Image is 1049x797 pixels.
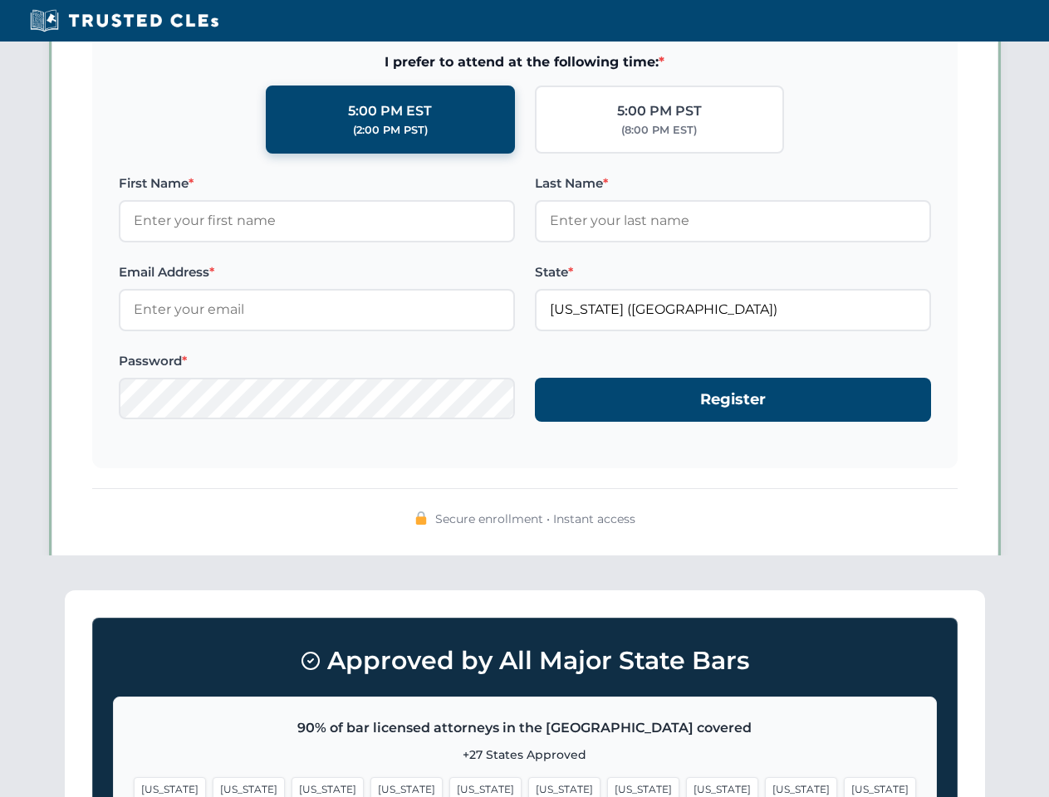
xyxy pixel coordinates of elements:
[119,200,515,242] input: Enter your first name
[134,746,916,764] p: +27 States Approved
[535,378,931,422] button: Register
[119,289,515,330] input: Enter your email
[134,717,916,739] p: 90% of bar licensed attorneys in the [GEOGRAPHIC_DATA] covered
[535,200,931,242] input: Enter your last name
[113,638,937,683] h3: Approved by All Major State Bars
[348,100,432,122] div: 5:00 PM EST
[535,174,931,193] label: Last Name
[621,122,697,139] div: (8:00 PM EST)
[414,511,428,525] img: 🔒
[535,289,931,330] input: Florida (FL)
[617,100,702,122] div: 5:00 PM PST
[435,510,635,528] span: Secure enrollment • Instant access
[119,262,515,282] label: Email Address
[25,8,223,33] img: Trusted CLEs
[119,351,515,371] label: Password
[119,51,931,73] span: I prefer to attend at the following time:
[119,174,515,193] label: First Name
[535,262,931,282] label: State
[353,122,428,139] div: (2:00 PM PST)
